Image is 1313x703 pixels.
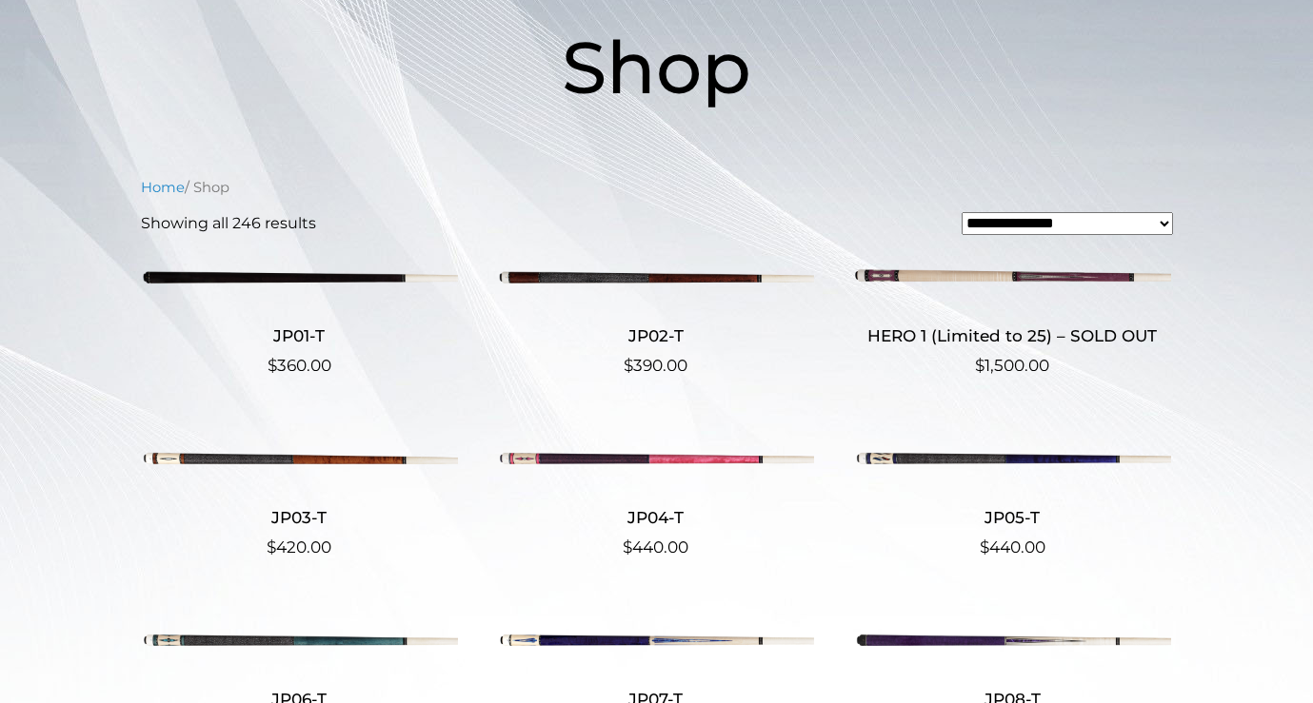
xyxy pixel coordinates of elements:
[497,614,814,666] img: JP07-T
[623,537,688,557] bdi: 440.00
[141,432,458,559] a: JP03-T $420.00
[141,250,458,303] img: JP01-T
[497,250,814,378] a: JP02-T $390.00
[624,356,633,375] span: $
[962,212,1173,235] select: Shop order
[141,614,458,666] img: JP06-T
[267,537,276,557] span: $
[141,432,458,484] img: JP03-T
[141,212,316,235] p: Showing all 246 results
[497,432,814,484] img: JP04-T
[980,537,989,557] span: $
[854,250,1171,303] img: HERO 1 (Limited to 25) - SOLD OUT
[975,356,1049,375] bdi: 1,500.00
[854,614,1171,666] img: JP08-T
[267,537,331,557] bdi: 420.00
[497,432,814,559] a: JP04-T $440.00
[854,250,1171,378] a: HERO 1 (Limited to 25) – SOLD OUT $1,500.00
[854,432,1171,559] a: JP05-T $440.00
[623,537,632,557] span: $
[497,250,814,303] img: JP02-T
[562,23,751,111] span: Shop
[854,499,1171,535] h2: JP05-T
[975,356,985,375] span: $
[268,356,331,375] bdi: 360.00
[624,356,687,375] bdi: 390.00
[497,319,814,354] h2: JP02-T
[497,499,814,535] h2: JP04-T
[980,537,1045,557] bdi: 440.00
[141,177,1173,198] nav: Breadcrumb
[141,499,458,535] h2: JP03-T
[141,250,458,378] a: JP01-T $360.00
[141,179,185,196] a: Home
[268,356,277,375] span: $
[854,432,1171,484] img: JP05-T
[854,319,1171,354] h2: HERO 1 (Limited to 25) – SOLD OUT
[141,319,458,354] h2: JP01-T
